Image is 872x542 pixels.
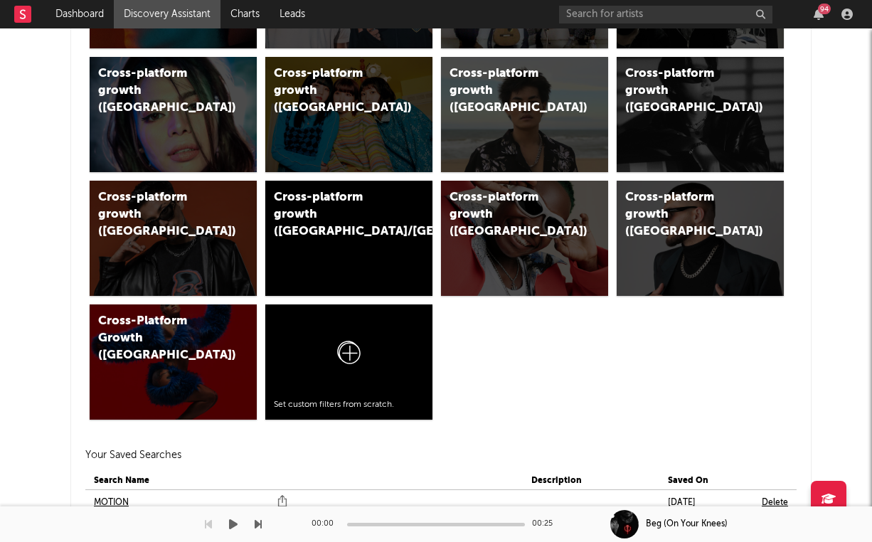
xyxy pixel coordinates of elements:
[85,447,797,464] h2: Your Saved Searches
[441,57,608,172] a: Cross-platform growth ([GEOGRAPHIC_DATA])
[532,516,560,533] div: 00:25
[450,65,570,117] div: Cross-platform growth ([GEOGRAPHIC_DATA])
[90,57,257,172] a: Cross-platform growth ([GEOGRAPHIC_DATA])
[98,189,218,240] div: Cross-platform growth ([GEOGRAPHIC_DATA])
[818,4,831,14] div: 94
[659,472,753,490] th: Saved On
[90,304,257,420] a: Cross-Platform Growth ([GEOGRAPHIC_DATA])
[625,65,745,117] div: Cross-platform growth ([GEOGRAPHIC_DATA])
[441,181,608,296] a: Cross-platform growth ([GEOGRAPHIC_DATA])
[753,490,797,516] td: Delete
[265,304,432,420] a: Set custom filters from scratch.
[450,189,570,240] div: Cross-platform growth ([GEOGRAPHIC_DATA])
[617,57,784,172] a: Cross-platform growth ([GEOGRAPHIC_DATA])
[814,9,824,20] button: 94
[274,399,424,411] div: Set custom filters from scratch.
[559,6,772,23] input: Search for artists
[94,494,129,511] a: MOTION
[617,181,784,296] a: Cross-platform growth ([GEOGRAPHIC_DATA])
[85,472,523,490] th: Search Name
[625,189,745,240] div: Cross-platform growth ([GEOGRAPHIC_DATA])
[98,65,218,117] div: Cross-platform growth ([GEOGRAPHIC_DATA])
[274,189,394,240] div: Cross-platform growth ([GEOGRAPHIC_DATA]/[GEOGRAPHIC_DATA]/[GEOGRAPHIC_DATA])
[265,57,432,172] a: Cross-platform growth ([GEOGRAPHIC_DATA])
[646,518,728,531] div: Beg (On Your Knees)
[274,65,394,117] div: Cross-platform growth ([GEOGRAPHIC_DATA])
[523,472,659,490] th: Description
[312,516,340,533] div: 00:00
[90,181,257,296] a: Cross-platform growth ([GEOGRAPHIC_DATA])
[98,313,218,364] div: Cross-Platform Growth ([GEOGRAPHIC_DATA])
[659,490,753,516] td: [DATE]
[265,181,432,296] a: Cross-platform growth ([GEOGRAPHIC_DATA]/[GEOGRAPHIC_DATA]/[GEOGRAPHIC_DATA])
